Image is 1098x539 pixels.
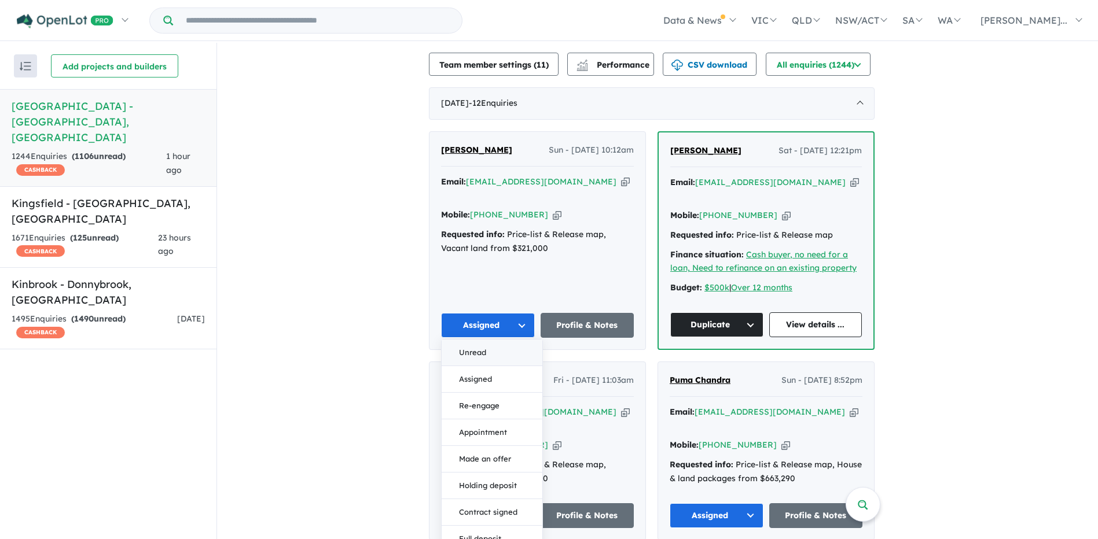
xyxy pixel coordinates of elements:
strong: ( unread) [70,232,119,243]
strong: Email: [441,176,466,187]
button: Performance [567,53,654,76]
strong: ( unread) [72,151,126,161]
a: [PERSON_NAME] [441,143,512,157]
h5: Kinbrook - Donnybrook , [GEOGRAPHIC_DATA] [12,276,205,308]
h5: [GEOGRAPHIC_DATA] - [GEOGRAPHIC_DATA] , [GEOGRAPHIC_DATA] [12,98,205,145]
span: 1106 [75,151,94,161]
button: Holding deposit [442,472,542,499]
a: [PHONE_NUMBER] [699,440,777,450]
a: [PHONE_NUMBER] [470,209,548,220]
span: CASHBACK [16,327,65,338]
strong: Budget: [670,282,702,293]
div: Price-list & Release map, House & land packages from $663,290 [670,458,862,486]
div: 1495 Enquir ies [12,312,177,340]
span: Puma Chandra [670,375,730,385]
strong: ( unread) [71,313,126,324]
span: 1 hour ago [166,151,190,175]
img: download icon [671,60,683,71]
a: Profile & Notes [541,313,634,338]
a: Over 12 months [731,282,792,293]
button: Made an offer [442,446,542,472]
a: Profile & Notes [541,503,634,528]
strong: Mobile: [670,210,699,220]
button: Assigned [441,313,535,338]
a: [EMAIL_ADDRESS][DOMAIN_NAME] [695,177,846,187]
span: Performance [578,60,649,70]
span: Fri - [DATE] 11:03am [553,374,634,387]
button: Add projects and builders [51,54,178,77]
span: Sun - [DATE] 10:12am [549,143,634,157]
span: 11 [537,60,546,70]
a: View details ... [769,312,862,337]
button: Copy [782,209,791,221]
a: [PHONE_NUMBER] [699,210,777,220]
span: 1490 [74,313,94,324]
img: Openlot PRO Logo White [17,14,113,28]
a: Puma Chandra [670,374,730,387]
a: [EMAIL_ADDRESS][DOMAIN_NAME] [695,407,845,417]
button: All enquiries (1244) [766,53,871,76]
button: Assigned [442,366,542,393]
strong: Email: [670,407,695,417]
strong: Mobile: [441,209,470,220]
h5: Kingsfield - [GEOGRAPHIC_DATA] , [GEOGRAPHIC_DATA] [12,195,205,227]
img: line-chart.svg [577,60,587,66]
div: Price-list & Release map, Vacant land from $321,000 [441,228,634,256]
a: [PERSON_NAME] [670,144,741,158]
a: Cash buyer, no need for a loan, Need to refinance on an existing property [670,249,857,274]
button: Team member settings (11) [429,53,559,76]
button: Copy [781,439,790,451]
div: Price-list & Release map [670,228,862,242]
div: 1671 Enquir ies [12,231,158,259]
button: CSV download [663,53,757,76]
strong: Requested info: [670,459,733,470]
button: Contract signed [442,499,542,526]
input: Try estate name, suburb, builder or developer [175,8,460,33]
button: Copy [850,406,858,418]
button: Copy [553,439,561,451]
div: 1244 Enquir ies [12,150,166,178]
strong: Requested info: [441,229,505,239]
button: Re-engage [442,393,542,419]
img: sort.svg [20,62,31,71]
strong: Email: [670,177,695,187]
span: - 12 Enquir ies [469,98,517,108]
button: Copy [850,176,859,189]
div: [DATE] [429,87,875,120]
button: Copy [621,176,630,188]
a: Profile & Notes [769,503,863,528]
button: Copy [621,406,630,418]
span: 23 hours ago [158,232,191,257]
span: Sun - [DATE] 8:52pm [781,374,862,387]
div: | [670,281,862,295]
span: [PERSON_NAME] [441,145,512,155]
a: $500k [704,282,729,293]
span: CASHBACK [16,245,65,257]
strong: Mobile: [670,440,699,450]
button: Copy [553,209,561,221]
button: Appointment [442,419,542,446]
span: [DATE] [177,313,205,324]
span: [PERSON_NAME] [670,145,741,156]
strong: Requested info: [670,230,734,240]
span: [PERSON_NAME]... [981,14,1067,26]
button: Duplicate [670,312,763,337]
strong: Finance situation: [670,249,744,260]
span: 125 [73,232,87,243]
span: CASHBACK [16,164,65,176]
a: [EMAIL_ADDRESS][DOMAIN_NAME] [466,176,616,187]
button: Unread [442,339,542,366]
button: Assigned [670,503,763,528]
span: Sat - [DATE] 12:21pm [778,144,862,158]
img: bar-chart.svg [576,63,588,71]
